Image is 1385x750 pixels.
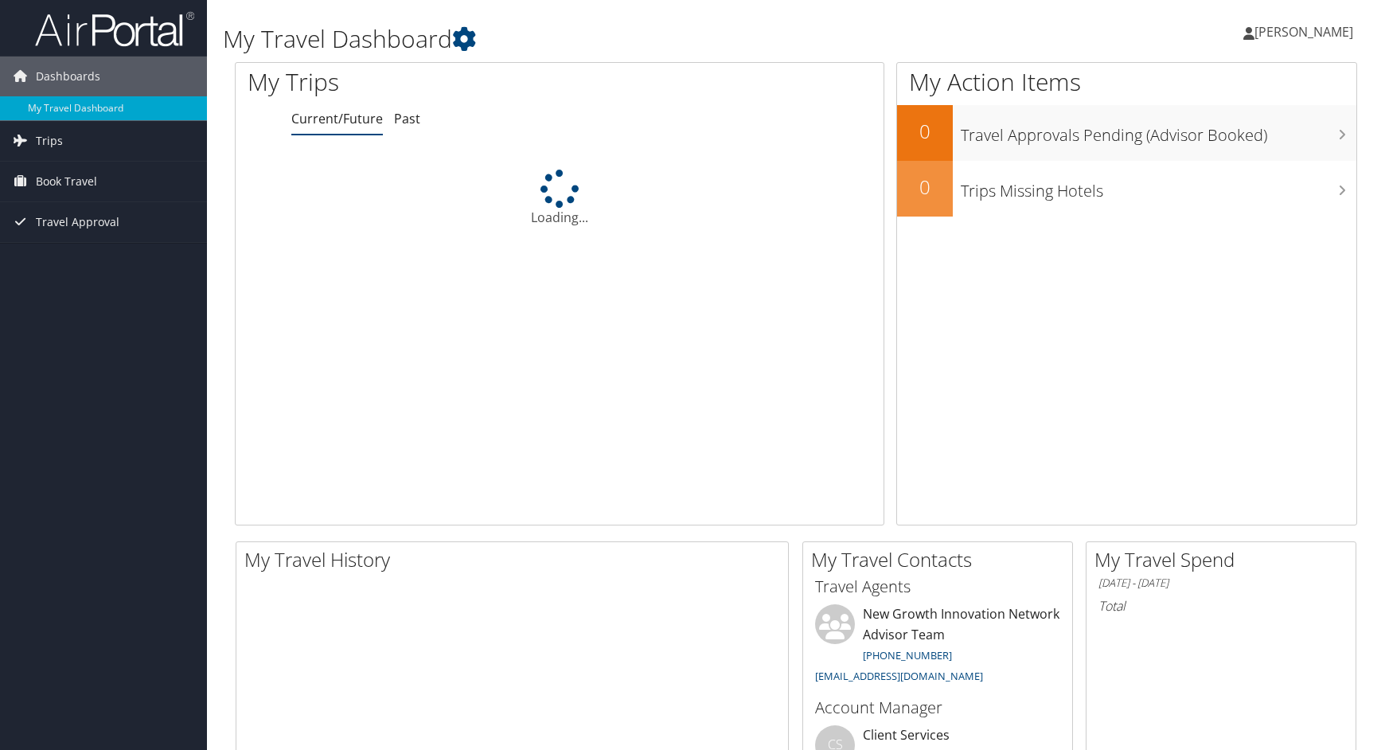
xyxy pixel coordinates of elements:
a: 0Travel Approvals Pending (Advisor Booked) [897,105,1356,161]
h2: My Travel History [244,546,788,573]
h3: Travel Agents [815,576,1060,598]
h3: Account Manager [815,697,1060,719]
span: Trips [36,121,63,161]
a: [PHONE_NUMBER] [863,648,952,662]
h2: My Travel Spend [1094,546,1356,573]
h1: My Action Items [897,65,1356,99]
h3: Trips Missing Hotels [961,172,1356,202]
img: airportal-logo.png [35,10,194,48]
span: [PERSON_NAME] [1254,23,1353,41]
a: Current/Future [291,110,383,127]
li: New Growth Innovation Network Advisor Team [807,604,1068,689]
div: Loading... [236,170,884,227]
h1: My Trips [248,65,602,99]
h2: 0 [897,118,953,145]
a: 0Trips Missing Hotels [897,161,1356,217]
a: Past [394,110,420,127]
h1: My Travel Dashboard [223,22,987,56]
span: Dashboards [36,57,100,96]
span: Travel Approval [36,202,119,242]
a: [EMAIL_ADDRESS][DOMAIN_NAME] [815,669,983,683]
h2: 0 [897,174,953,201]
h6: Total [1098,597,1344,615]
h6: [DATE] - [DATE] [1098,576,1344,591]
h3: Travel Approvals Pending (Advisor Booked) [961,116,1356,146]
span: Book Travel [36,162,97,201]
h2: My Travel Contacts [811,546,1072,573]
a: [PERSON_NAME] [1243,8,1369,56]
